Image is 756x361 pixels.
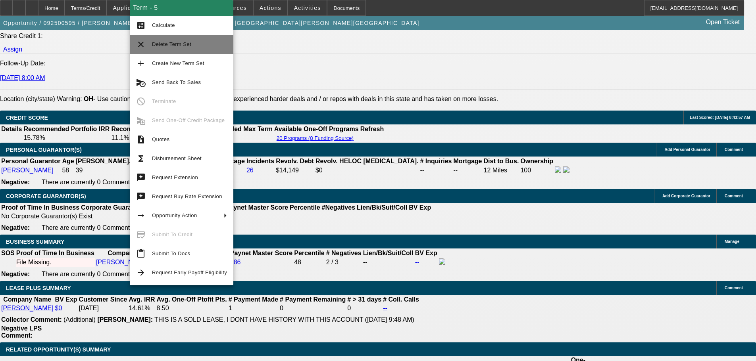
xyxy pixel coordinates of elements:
[326,259,362,266] div: 2 / 3
[136,21,146,30] mat-icon: calculate
[79,296,127,303] b: Customer Since
[42,224,210,231] span: There are currently 0 Comments entered on this opportunity
[23,125,110,133] th: Recommended Portfolio IRR
[152,22,175,28] span: Calculate
[347,304,382,312] td: 0
[725,147,743,152] span: Comment
[664,147,710,152] span: Add Personal Guarantor
[294,259,324,266] div: 48
[439,258,445,265] img: facebook-icon.png
[16,259,94,266] div: File Missing.
[383,305,387,311] a: --
[221,158,245,164] b: Vantage
[1,316,62,323] b: Collector Comment:
[363,250,414,256] b: Lien/Bk/Suit/Coll
[128,304,155,312] td: 14.61%
[6,193,86,199] span: CORPORATE GUARANTOR(S)
[322,204,356,211] b: #Negatives
[107,0,151,15] button: Application
[1,167,54,174] a: [PERSON_NAME]
[136,78,146,87] mat-icon: cancel_schedule_send
[62,166,74,175] td: 58
[280,296,346,303] b: # Payment Remaining
[290,204,320,211] b: Percentile
[3,46,22,53] a: Assign
[62,158,74,164] b: Age
[96,259,148,265] a: [PERSON_NAME]
[81,204,144,211] b: Corporate Guarantor
[419,166,452,175] td: --
[246,158,274,164] b: Incidents
[294,250,324,256] b: Percentile
[1,224,30,231] b: Negative:
[136,154,146,163] mat-icon: functions
[84,96,498,102] label: - Use caution with deals in this state. Beacon has experienced harder deals and / or repos with d...
[520,166,554,175] td: 100
[275,166,314,175] td: $14,149
[703,15,743,29] a: Open Ticket
[415,259,419,265] a: --
[136,211,146,220] mat-icon: arrow_right_alt
[136,40,146,49] mat-icon: clear
[97,316,153,323] b: [PERSON_NAME]:
[152,212,197,218] span: Opportunity Action
[520,158,553,164] b: Ownership
[113,5,145,11] span: Application
[6,346,111,353] span: RELATED OPPORTUNITY(S) SUMMARY
[6,285,71,291] span: LEASE PLUS SUMMARY
[152,60,204,66] span: Create New Term Set
[484,158,519,164] b: Dist to Bus.
[111,125,195,133] th: Recommended One Off IRR
[1,249,15,257] th: SOS
[157,296,227,303] b: Avg. One-Off Ptofit Pts.
[108,250,137,256] b: Company
[84,96,93,102] b: OH
[152,193,222,199] span: Request Buy Rate Extension
[1,212,435,220] td: No Corporate Guarantor(s) Exist
[230,250,292,256] b: Paynet Master Score
[42,179,210,185] span: There are currently 0 Comments entered on this opportunity
[229,296,278,303] b: # Payment Made
[357,204,407,211] b: Lien/Bk/Suit/Coll
[415,250,437,256] b: BV Exp
[152,136,169,142] span: Quotes
[1,158,60,164] b: Personal Guarantor
[454,158,482,164] b: Mortgage
[274,135,356,141] button: 20 Programs (8 Funding Source)
[136,135,146,144] mat-icon: request_quote
[315,166,419,175] td: $0
[315,158,419,164] b: Revolv. HELOC [MEDICAL_DATA].
[136,173,146,182] mat-icon: try
[230,259,241,265] a: 686
[279,304,346,312] td: 0
[453,166,483,175] td: --
[725,194,743,198] span: Comment
[55,305,62,311] a: $0
[360,125,385,133] th: Refresh
[1,325,42,339] b: Negative LPS Comment:
[129,296,155,303] b: Avg. IRR
[76,158,145,164] b: [PERSON_NAME]. EST
[725,286,743,290] span: Comment
[363,258,414,267] td: --
[246,167,254,174] a: 26
[23,134,110,142] td: 15.78%
[347,296,381,303] b: # > 31 days
[1,179,30,185] b: Negative:
[690,115,750,120] span: Last Scored: [DATE] 8:43:57 AM
[1,204,80,212] th: Proof of Time In Business
[326,250,362,256] b: # Negatives
[420,158,452,164] b: # Inquiries
[152,79,201,85] span: Send Back To Sales
[226,204,288,211] b: Paynet Master Score
[483,166,519,175] td: 12 Miles
[1,125,22,133] th: Details
[294,5,321,11] span: Activities
[228,304,279,312] td: 1
[136,192,146,201] mat-icon: try
[152,41,191,47] span: Delete Term Set
[6,239,64,245] span: BUSINESS SUMMARY
[3,296,51,303] b: Company Name
[111,134,195,142] td: 11.1%
[725,239,739,244] span: Manage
